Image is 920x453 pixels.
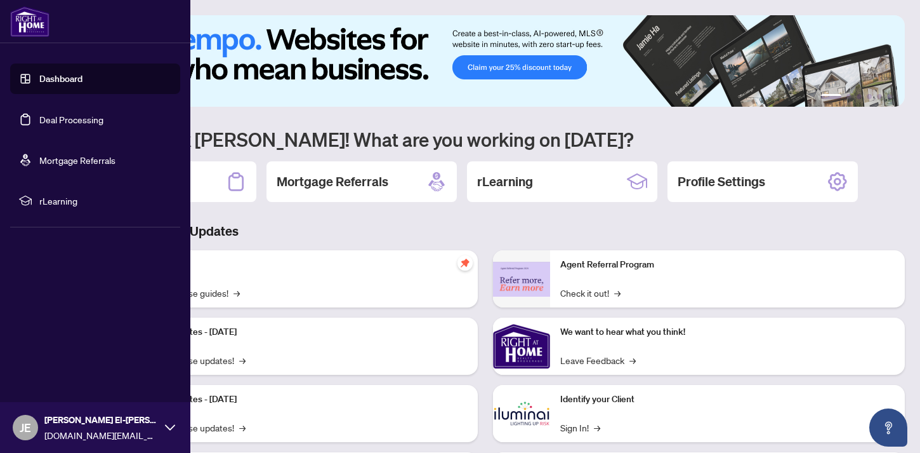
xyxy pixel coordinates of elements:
[39,154,115,166] a: Mortgage Referrals
[44,413,159,427] span: [PERSON_NAME] El-[PERSON_NAME]
[869,409,907,447] button: Open asap
[846,94,851,99] button: 2
[560,325,895,339] p: We want to hear what you think!
[560,421,600,435] a: Sign In!→
[560,286,621,300] a: Check it out!→
[857,94,862,99] button: 3
[493,262,550,297] img: Agent Referral Program
[560,353,636,367] a: Leave Feedback→
[239,421,246,435] span: →
[560,393,895,407] p: Identify your Client
[821,94,841,99] button: 1
[133,258,468,272] p: Self-Help
[867,94,872,99] button: 4
[560,258,895,272] p: Agent Referral Program
[887,94,892,99] button: 6
[493,385,550,442] img: Identify your Client
[277,173,388,191] h2: Mortgage Referrals
[133,393,468,407] p: Platform Updates - [DATE]
[39,73,82,85] a: Dashboard
[877,94,882,99] button: 5
[493,318,550,375] img: We want to hear what you think!
[66,222,905,240] h3: Brokerage & Industry Updates
[66,127,905,151] h1: Welcome back [PERSON_NAME]! What are you working on [DATE]?
[629,353,636,367] span: →
[678,173,765,191] h2: Profile Settings
[133,325,468,339] p: Platform Updates - [DATE]
[10,6,49,37] img: logo
[614,286,621,300] span: →
[233,286,240,300] span: →
[66,15,905,107] img: Slide 0
[239,353,246,367] span: →
[20,419,31,436] span: JE
[477,173,533,191] h2: rLearning
[39,194,171,208] span: rLearning
[39,114,103,125] a: Deal Processing
[457,255,473,271] span: pushpin
[594,421,600,435] span: →
[44,428,159,442] span: [DOMAIN_NAME][EMAIL_ADDRESS][DOMAIN_NAME]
